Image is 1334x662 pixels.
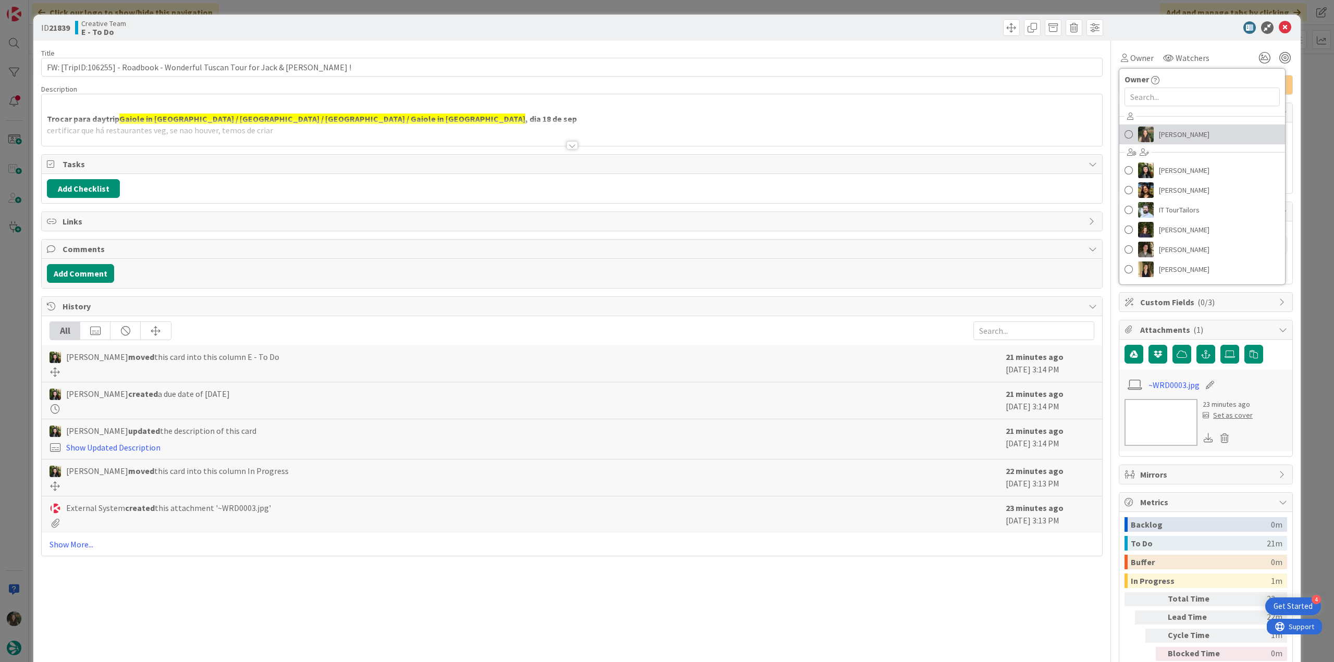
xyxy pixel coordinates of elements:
[1168,610,1225,624] div: Lead Time
[1006,466,1064,476] b: 22 minutes ago
[1130,52,1154,64] span: Owner
[1168,629,1225,643] div: Cycle Time
[1131,517,1271,532] div: Backlog
[1138,242,1154,257] img: MS
[1138,222,1154,238] img: MC
[128,426,160,436] b: updated
[41,58,1103,77] input: type card name here...
[50,466,61,477] img: BC
[1229,592,1282,606] div: 22m
[1006,465,1094,491] div: [DATE] 3:13 PM
[81,19,126,28] span: Creative Team
[1138,182,1154,198] img: DR
[63,158,1083,170] span: Tasks
[50,503,61,514] img: ES
[1119,124,1285,144] a: IG[PERSON_NAME]
[63,243,1083,255] span: Comments
[50,389,61,400] img: BC
[1159,182,1209,198] span: [PERSON_NAME]
[1140,496,1274,508] span: Metrics
[66,465,289,477] span: [PERSON_NAME] this card into this column In Progress
[1006,351,1094,377] div: [DATE] 3:14 PM
[1159,242,1209,257] span: [PERSON_NAME]
[63,300,1083,313] span: History
[1131,555,1271,569] div: Buffer
[1265,597,1321,615] div: Open Get Started checklist, remaining modules: 4
[1274,601,1313,611] div: Get Started
[1159,202,1200,218] span: IT TourTailors
[50,538,1094,551] a: Show More...
[47,264,114,283] button: Add Comment
[1006,424,1094,454] div: [DATE] 3:14 PM
[1193,324,1203,335] span: ( 1 )
[1159,127,1209,142] span: [PERSON_NAME]
[1203,410,1253,421] div: Set as cover
[1138,202,1154,218] img: IT
[1229,629,1282,643] div: 1m
[49,22,70,33] b: 21839
[1312,595,1321,604] div: 4
[63,215,1083,228] span: Links
[128,352,154,362] b: moved
[22,2,47,14] span: Support
[1271,573,1282,588] div: 1m
[1271,517,1282,532] div: 0m
[1176,52,1209,64] span: Watchers
[1131,573,1271,588] div: In Progress
[66,502,271,514] span: External System this attachment '~WRD0003.jpg'
[66,351,279,363] span: [PERSON_NAME] this card into this column E - To Do
[1119,160,1285,180] a: BC[PERSON_NAME]
[128,389,158,399] b: created
[128,466,154,476] b: moved
[66,424,256,437] span: [PERSON_NAME] the description of this card
[41,21,70,34] span: ID
[1138,163,1154,178] img: BC
[1203,399,1253,410] div: 23 minutes ago
[1138,261,1154,277] img: SP
[1119,259,1285,279] a: SP[PERSON_NAME]
[47,179,120,198] button: Add Checklist
[973,321,1094,340] input: Search...
[1125,73,1149,85] span: Owner
[50,426,61,437] img: BC
[41,84,77,94] span: Description
[1006,388,1094,414] div: [DATE] 3:14 PM
[1006,503,1064,513] b: 23 minutes ago
[47,114,119,124] strong: Trocar para daytrip
[1138,127,1154,142] img: IG
[125,503,155,513] b: created
[1229,647,1282,661] div: 0m
[1125,88,1280,106] input: Search...
[1203,431,1214,445] div: Download
[1119,220,1285,240] a: MC[PERSON_NAME]
[1006,426,1064,436] b: 21 minutes ago
[1159,261,1209,277] span: [PERSON_NAME]
[119,114,525,124] strong: Gaiole in [GEOGRAPHIC_DATA] / [GEOGRAPHIC_DATA] / [GEOGRAPHIC_DATA] / Gaiole in [GEOGRAPHIC_DATA]
[50,322,80,340] div: All
[66,388,230,400] span: [PERSON_NAME] a due date of [DATE]
[1006,389,1064,399] b: 21 minutes ago
[1229,610,1282,624] div: 22m
[66,442,160,453] a: Show Updated Description
[1271,555,1282,569] div: 0m
[1119,240,1285,259] a: MS[PERSON_NAME]
[1006,352,1064,362] b: 21 minutes ago
[1159,163,1209,178] span: [PERSON_NAME]
[50,352,61,363] img: BC
[1131,536,1267,551] div: To Do
[525,114,577,124] strong: , dia 18 de sep
[1197,297,1215,307] span: ( 0/3 )
[1159,222,1209,238] span: [PERSON_NAME]
[41,48,55,58] label: Title
[1006,502,1094,528] div: [DATE] 3:13 PM
[1168,592,1225,606] div: Total Time
[1168,647,1225,661] div: Blocked Time
[81,28,126,36] b: E - To Do
[1267,536,1282,551] div: 21m
[1119,200,1285,220] a: ITIT TourTailors
[1119,180,1285,200] a: DR[PERSON_NAME]
[1140,323,1274,336] span: Attachments
[1148,379,1200,391] a: ~WRD0003.jpg
[1140,468,1274,481] span: Mirrors
[1140,296,1274,308] span: Custom Fields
